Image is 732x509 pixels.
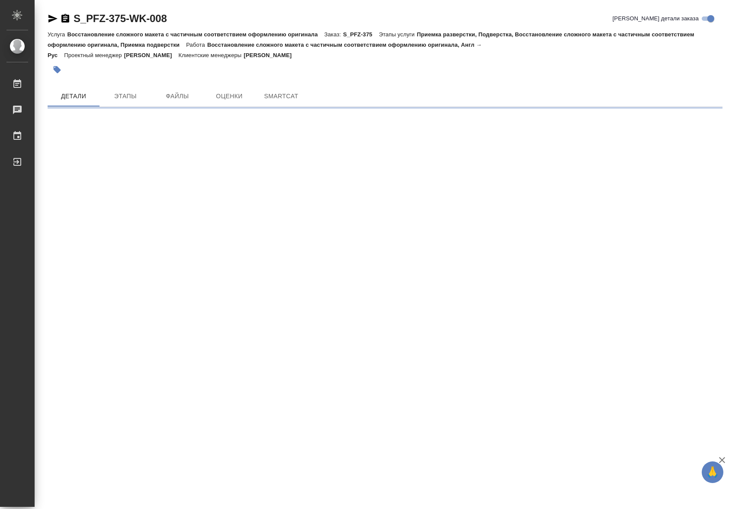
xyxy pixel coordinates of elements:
span: Этапы [105,91,146,102]
p: Клиентские менеджеры [179,52,244,58]
p: [PERSON_NAME] [244,52,298,58]
p: Этапы услуги [379,31,417,38]
button: Скопировать ссылку [60,13,71,24]
span: SmartCat [260,91,302,102]
p: Восстановление сложного макета с частичным соответствием оформлению оригинала [67,31,324,38]
span: Детали [53,91,94,102]
a: S_PFZ-375-WK-008 [74,13,167,24]
button: Скопировать ссылку для ЯМессенджера [48,13,58,24]
span: Оценки [209,91,250,102]
p: Восстановление сложного макета с частичным соответствием оформлению оригинала, Англ → Рус [48,42,482,58]
p: Проектный менеджер [64,52,124,58]
p: Заказ: [324,31,343,38]
button: 🙏 [702,461,723,483]
span: 🙏 [705,463,720,481]
p: S_PFZ-375 [343,31,379,38]
p: Работа [186,42,207,48]
p: [PERSON_NAME] [124,52,179,58]
p: Услуга [48,31,67,38]
span: Файлы [157,91,198,102]
button: Добавить тэг [48,60,67,79]
span: [PERSON_NAME] детали заказа [613,14,699,23]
